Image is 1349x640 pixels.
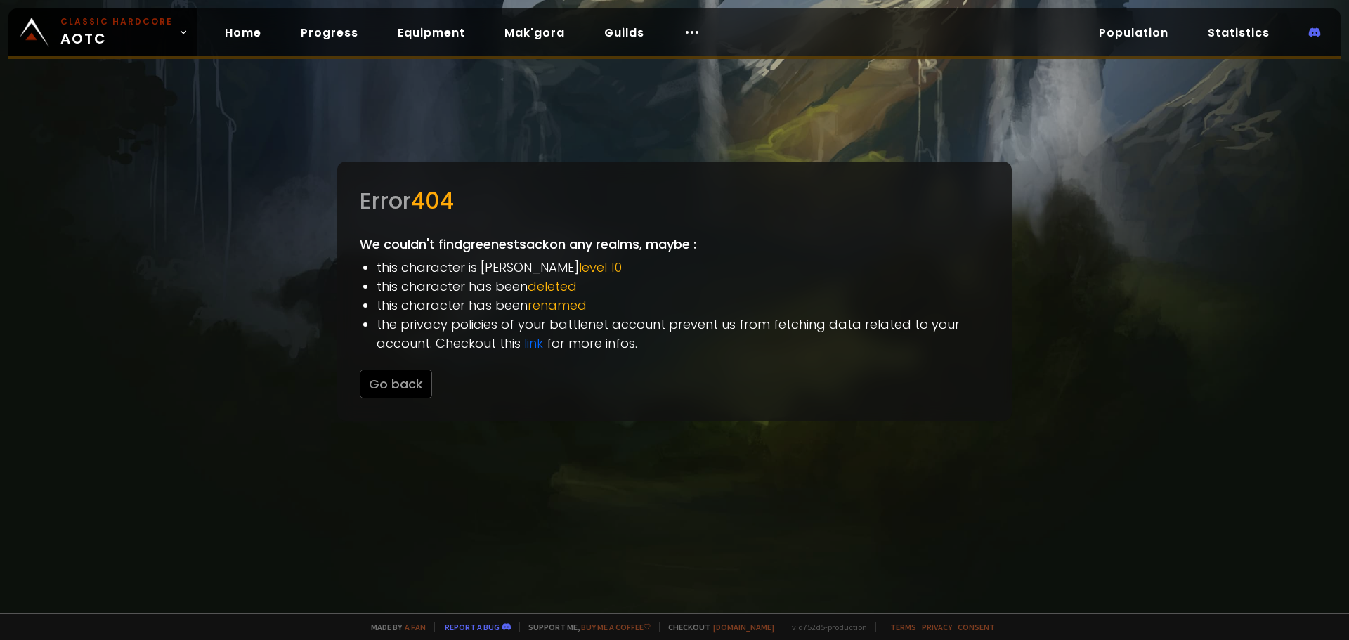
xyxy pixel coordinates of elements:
[593,18,656,47] a: Guilds
[377,296,989,315] li: this character has been
[360,184,989,218] div: Error
[386,18,476,47] a: Equipment
[337,162,1012,421] div: We couldn't find greenestsack on any realms, maybe :
[360,370,432,398] button: Go back
[528,277,577,295] span: deleted
[1197,18,1281,47] a: Statistics
[445,622,500,632] a: Report a bug
[377,258,989,277] li: this character is [PERSON_NAME]
[581,622,651,632] a: Buy me a coffee
[922,622,952,632] a: Privacy
[377,315,989,353] li: the privacy policies of your battlenet account prevent us from fetching data related to your acco...
[783,622,867,632] span: v. d752d5 - production
[289,18,370,47] a: Progress
[519,622,651,632] span: Support me,
[890,622,916,632] a: Terms
[60,15,173,49] span: AOTC
[579,259,622,276] span: level 10
[405,622,426,632] a: a fan
[360,375,432,393] a: Go back
[659,622,774,632] span: Checkout
[713,622,774,632] a: [DOMAIN_NAME]
[958,622,995,632] a: Consent
[528,296,587,314] span: renamed
[363,622,426,632] span: Made by
[377,277,989,296] li: this character has been
[60,15,173,28] small: Classic Hardcore
[524,334,543,352] a: link
[1088,18,1180,47] a: Population
[214,18,273,47] a: Home
[493,18,576,47] a: Mak'gora
[8,8,197,56] a: Classic HardcoreAOTC
[411,185,454,216] span: 404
